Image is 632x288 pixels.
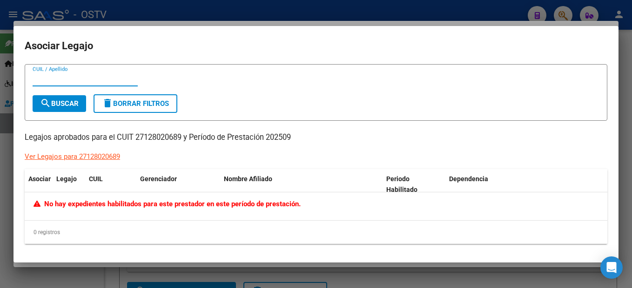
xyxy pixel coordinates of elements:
[386,175,417,193] span: Periodo Habilitado
[445,169,608,200] datatable-header-cell: Dependencia
[220,169,383,200] datatable-header-cell: Nombre Afiliado
[89,175,103,183] span: CUIL
[53,169,85,200] datatable-header-cell: Legajo
[136,169,220,200] datatable-header-cell: Gerenciador
[33,95,86,112] button: Buscar
[600,256,623,279] div: Open Intercom Messenger
[25,151,120,162] div: Ver Legajos para 27128020689
[56,175,77,183] span: Legajo
[383,169,445,200] datatable-header-cell: Periodo Habilitado
[40,98,51,109] mat-icon: search
[94,94,177,113] button: Borrar Filtros
[102,98,113,109] mat-icon: delete
[140,175,177,183] span: Gerenciador
[224,175,272,183] span: Nombre Afiliado
[449,175,488,183] span: Dependencia
[102,99,169,108] span: Borrar Filtros
[85,169,136,200] datatable-header-cell: CUIL
[25,221,607,244] div: 0 registros
[34,200,301,208] span: No hay expedientes habilitados para este prestador en este período de prestación.
[25,169,53,200] datatable-header-cell: Asociar
[25,132,607,144] p: Legajos aprobados para el CUIT 27128020689 y Período de Prestación 202509
[40,99,79,108] span: Buscar
[28,175,51,183] span: Asociar
[25,37,607,55] h2: Asociar Legajo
